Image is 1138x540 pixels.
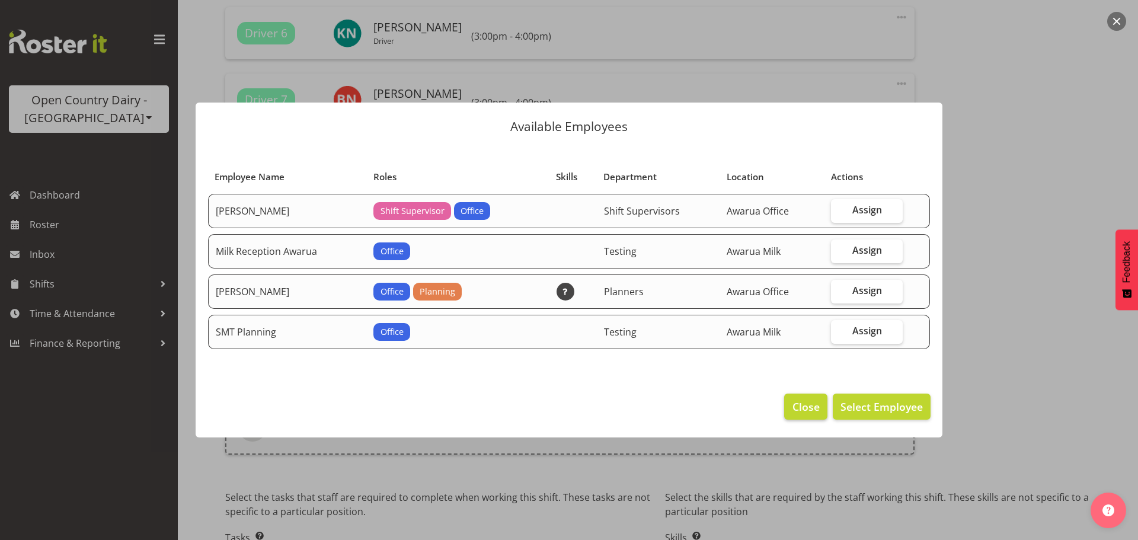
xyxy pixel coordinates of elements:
[1102,504,1114,516] img: help-xxl-2.png
[208,274,366,309] td: [PERSON_NAME]
[840,400,923,414] span: Select Employee
[727,325,781,338] span: Awarua Milk
[373,170,542,184] div: Roles
[792,399,820,414] span: Close
[208,234,366,269] td: Milk Reception Awarua
[603,170,713,184] div: Department
[208,194,366,228] td: [PERSON_NAME]
[727,205,789,218] span: Awarua Office
[604,245,637,258] span: Testing
[604,205,680,218] span: Shift Supervisors
[852,285,882,296] span: Assign
[604,325,637,338] span: Testing
[215,170,360,184] div: Employee Name
[727,245,781,258] span: Awarua Milk
[381,285,404,298] span: Office
[381,325,404,338] span: Office
[420,285,455,298] span: Planning
[556,170,590,184] div: Skills
[727,170,817,184] div: Location
[831,170,903,184] div: Actions
[208,315,366,349] td: SMT Planning
[381,205,445,218] span: Shift Supervisor
[604,285,644,298] span: Planners
[461,205,484,218] span: Office
[784,394,827,420] button: Close
[727,285,789,298] span: Awarua Office
[852,325,882,337] span: Assign
[833,394,931,420] button: Select Employee
[1115,229,1138,310] button: Feedback - Show survey
[381,245,404,258] span: Office
[1121,241,1132,283] span: Feedback
[207,120,931,133] p: Available Employees
[852,244,882,256] span: Assign
[852,204,882,216] span: Assign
